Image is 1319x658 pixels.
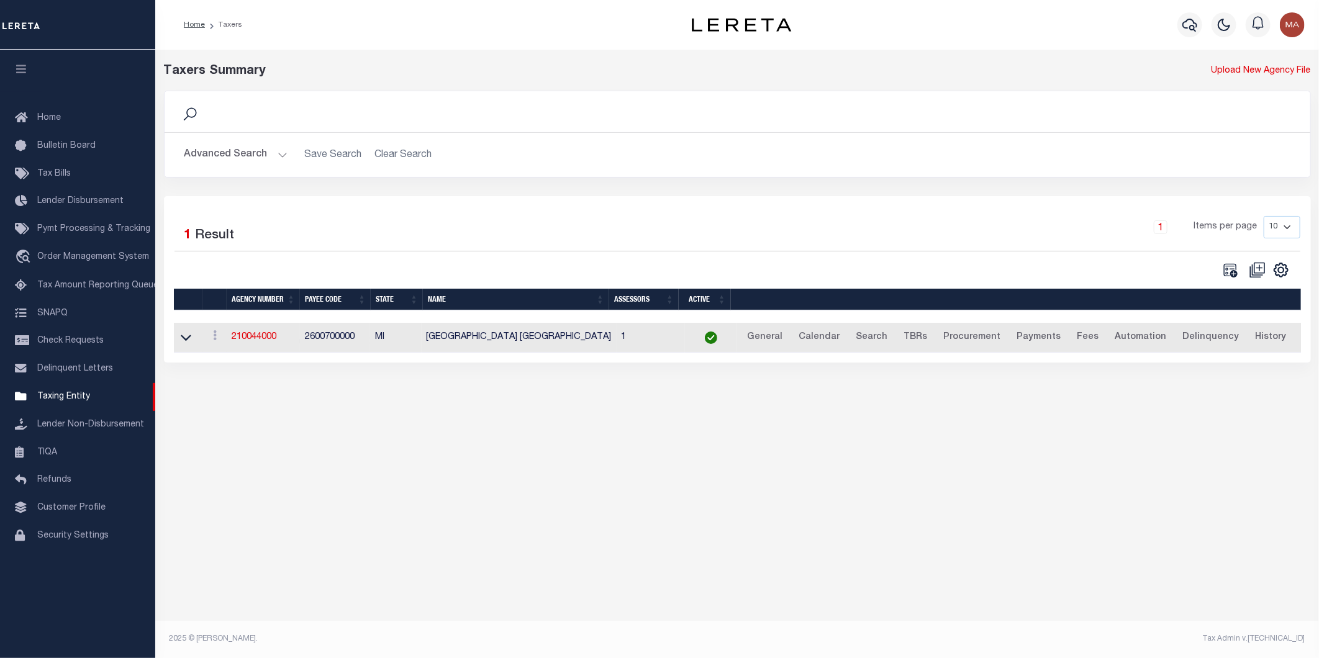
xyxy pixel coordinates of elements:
[705,331,717,344] img: check-icon-green.svg
[37,309,68,317] span: SNAPQ
[609,289,679,310] th: Assessors: activate to sort column ascending
[300,289,371,310] th: Payee Code: activate to sort column ascending
[164,62,1020,81] div: Taxers Summary
[37,336,104,345] span: Check Requests
[422,323,617,353] td: [GEOGRAPHIC_DATA] [GEOGRAPHIC_DATA]
[37,225,150,233] span: Pymt Processing & Tracking
[37,420,144,429] span: Lender Non-Disbursement
[37,169,71,178] span: Tax Bills
[1194,220,1258,234] span: Items per page
[1011,328,1066,348] a: Payments
[15,250,35,266] i: travel_explore
[37,197,124,205] span: Lender Disbursement
[371,289,423,310] th: State: activate to sort column ascending
[37,142,96,150] span: Bulletin Board
[938,328,1006,348] a: Procurement
[898,328,933,348] a: TBRs
[617,323,686,353] td: 1
[1071,328,1104,348] a: Fees
[227,289,300,310] th: Agency Number: activate to sort column ascending
[793,328,845,348] a: Calendar
[1212,65,1311,78] a: Upload New Agency File
[37,281,158,290] span: Tax Amount Reporting Queue
[692,18,791,32] img: logo-dark.svg
[1154,220,1167,234] a: 1
[300,323,370,353] td: 2600700000
[37,392,90,401] span: Taxing Entity
[679,289,731,310] th: Active: activate to sort column ascending
[184,21,205,29] a: Home
[850,328,893,348] a: Search
[1109,328,1172,348] a: Automation
[37,114,61,122] span: Home
[1280,12,1305,37] img: svg+xml;base64,PHN2ZyB4bWxucz0iaHR0cDovL3d3dy53My5vcmcvMjAwMC9zdmciIHBvaW50ZXItZXZlbnRzPSJub25lIi...
[37,253,149,261] span: Order Management System
[423,289,609,310] th: Name: activate to sort column ascending
[370,323,422,353] td: MI
[37,475,71,484] span: Refunds
[1177,328,1244,348] a: Delinquency
[184,229,192,242] span: 1
[741,328,788,348] a: General
[37,503,106,512] span: Customer Profile
[37,448,57,456] span: TIQA
[37,531,109,540] span: Security Settings
[184,143,288,167] button: Advanced Search
[196,226,235,246] label: Result
[232,333,276,341] a: 210044000
[37,364,113,373] span: Delinquent Letters
[160,633,738,644] div: 2025 © [PERSON_NAME].
[1249,328,1292,348] a: History
[205,19,242,30] li: Taxers
[746,633,1305,644] div: Tax Admin v.[TECHNICAL_ID]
